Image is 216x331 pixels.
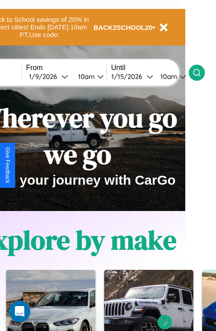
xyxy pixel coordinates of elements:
button: 10am [153,72,189,81]
div: 1 / 15 / 2026 [111,72,147,81]
div: 1 / 9 / 2026 [29,72,61,81]
b: BACK2SCHOOL20 [94,24,153,31]
div: Open Intercom Messenger [9,301,30,322]
div: 10am [156,72,179,81]
label: Until [111,64,189,72]
button: 10am [71,72,106,81]
label: From [26,64,106,72]
button: 1/9/2026 [26,72,71,81]
div: Give Feedback [4,147,11,183]
div: 10am [73,72,97,81]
